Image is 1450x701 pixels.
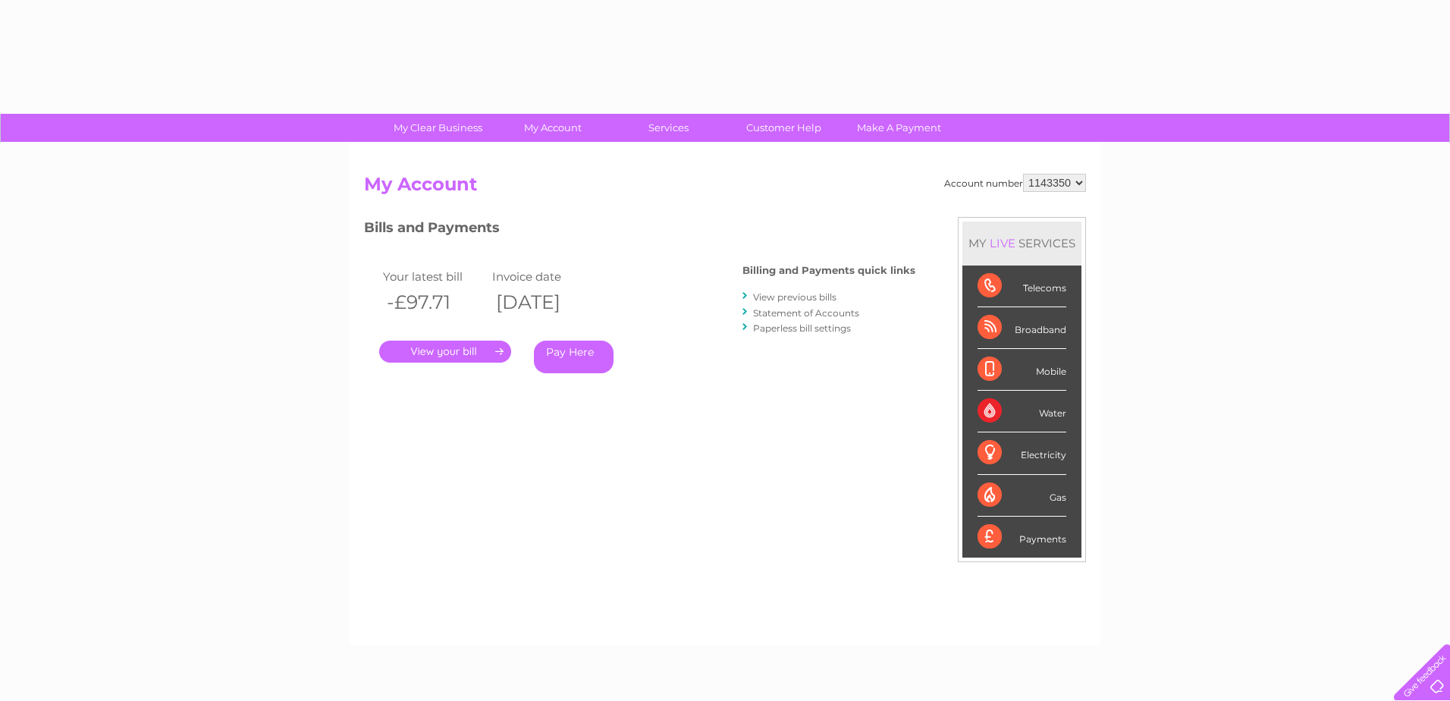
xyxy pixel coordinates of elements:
[375,114,501,142] a: My Clear Business
[978,475,1066,517] div: Gas
[978,349,1066,391] div: Mobile
[721,114,846,142] a: Customer Help
[379,266,488,287] td: Your latest bill
[491,114,616,142] a: My Account
[488,287,598,318] th: [DATE]
[944,174,1086,192] div: Account number
[753,322,851,334] a: Paperless bill settings
[364,174,1086,203] h2: My Account
[364,217,915,244] h3: Bills and Payments
[488,266,598,287] td: Invoice date
[836,114,962,142] a: Make A Payment
[962,222,1081,265] div: MY SERVICES
[978,517,1066,558] div: Payments
[987,236,1018,250] div: LIVE
[753,291,836,303] a: View previous bills
[534,341,614,373] a: Pay Here
[978,266,1066,307] div: Telecoms
[978,391,1066,432] div: Water
[978,307,1066,349] div: Broadband
[379,287,488,318] th: -£97.71
[379,341,511,363] a: .
[742,265,915,276] h4: Billing and Payments quick links
[606,114,731,142] a: Services
[978,432,1066,474] div: Electricity
[753,307,859,319] a: Statement of Accounts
